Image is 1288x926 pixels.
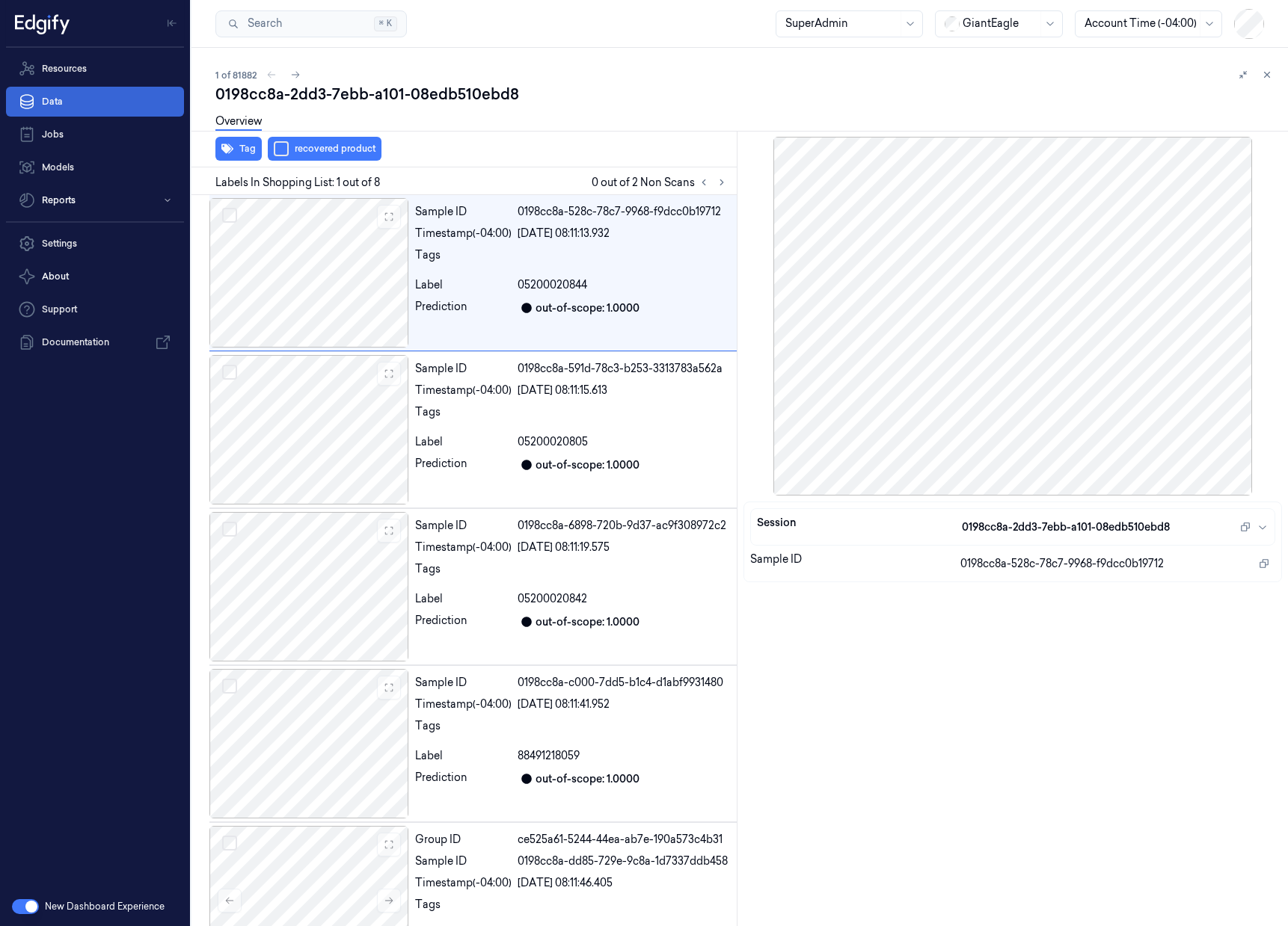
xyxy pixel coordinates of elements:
[415,404,512,428] div: Tags
[215,137,262,161] button: Tag
[518,591,731,607] div: 05200020842
[518,518,731,534] div: 0198cc8a-6898-720b-9d37-ac9f308972c2
[518,675,731,691] div: 0198cc8a-c000-7dd5-b1c4-d1abf9931480
[415,518,512,534] div: Sample ID
[415,591,512,607] div: Label
[6,87,184,117] a: Data
[6,294,184,324] a: Support
[215,114,262,131] a: Overview
[6,185,184,215] button: Reports
[518,277,731,293] div: 05200020844
[518,540,731,555] div: [DATE] 08:11:19.575
[592,173,731,191] span: 0 out of 2 Non Scans
[415,540,512,555] div: Timestamp (-04:00)
[415,770,512,788] div: Prediction
[415,832,512,848] div: Group ID
[536,457,640,473] div: out-of-scope: 1.0000
[415,897,512,921] div: Tags
[222,679,237,694] button: Select row
[518,875,731,891] div: [DATE] 08:11:46.405
[415,383,512,398] div: Timestamp (-04:00)
[6,54,184,84] a: Resources
[518,748,731,764] div: 88491218059
[215,84,1276,105] div: 0198cc8a-2dd3-7ebb-a101-08edb510ebd8
[415,748,512,764] div: Label
[215,69,257,81] span: 1 of 81882
[222,365,237,380] button: Select row
[751,509,1275,545] button: Session0198cc8a-2dd3-7ebb-a101-08edb510ebd8
[960,556,1164,572] span: 0198cc8a-528c-78c7-9968-f9dcc0b19712
[415,204,512,220] div: Sample ID
[215,175,380,191] span: Labels In Shopping List: 1 out of 8
[268,137,381,161] button: recovered product
[536,614,640,630] div: out-of-scope: 1.0000
[215,10,407,37] button: Search⌘K
[518,383,731,398] div: [DATE] 08:11:15.613
[6,262,184,291] button: About
[6,120,184,149] a: Jobs
[415,697,512,712] div: Timestamp (-04:00)
[415,854,512,869] div: Sample ID
[415,277,512,293] div: Label
[518,361,731,377] div: 0198cc8a-591d-78c3-b253-3313783a562a
[750,552,960,575] div: Sample ID
[222,208,237,223] button: Select row
[415,434,512,450] div: Label
[160,11,184,35] button: Toggle Navigation
[242,16,282,31] span: Search
[518,697,731,712] div: [DATE] 08:11:41.952
[6,152,184,182] a: Models
[518,854,731,869] div: 0198cc8a-dd85-729e-9c8a-1d7337ddb458
[518,204,731,220] div: 0198cc8a-528c-78c7-9968-f9dcc0b19712
[222,522,237,537] button: Select row
[415,613,512,631] div: Prediction
[536,300,640,316] div: out-of-scope: 1.0000
[518,832,731,848] div: ce525a61-5244-44ea-ab7e-190a573c4b31
[415,561,512,585] div: Tags
[536,771,640,787] div: out-of-scope: 1.0000
[415,456,512,474] div: Prediction
[962,519,1170,535] span: 0198cc8a-2dd3-7ebb-a101-08edb510ebd8
[518,434,731,450] div: 05200020805
[415,718,512,742] div: Tags
[222,836,237,851] button: Select row
[518,226,731,241] div: [DATE] 08:11:13.932
[415,361,512,377] div: Sample ID
[415,299,512,317] div: Prediction
[6,229,184,259] a: Settings
[6,327,184,357] a: Documentation
[757,515,962,539] div: Session
[415,675,512,691] div: Sample ID
[415,875,512,891] div: Timestamp (-04:00)
[415,247,512,271] div: Tags
[415,226,512,241] div: Timestamp (-04:00)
